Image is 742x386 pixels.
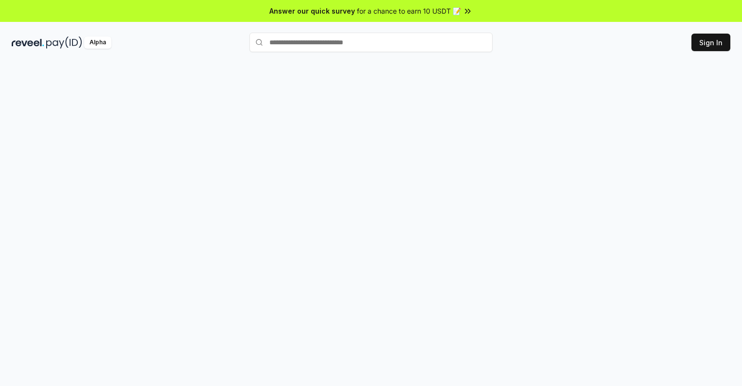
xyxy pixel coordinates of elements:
[12,37,44,49] img: reveel_dark
[357,6,461,16] span: for a chance to earn 10 USDT 📝
[46,37,82,49] img: pay_id
[269,6,355,16] span: Answer our quick survey
[691,34,730,51] button: Sign In
[84,37,111,49] div: Alpha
